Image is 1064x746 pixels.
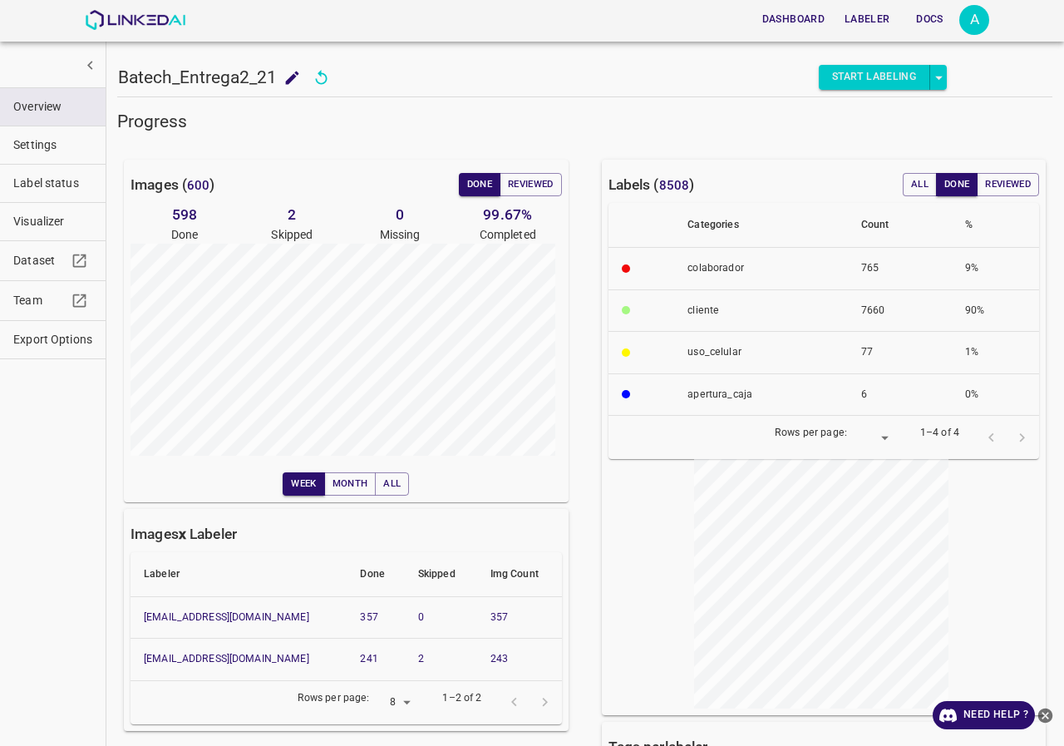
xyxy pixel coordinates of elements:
th: 765 [848,248,952,290]
div: ​ [854,427,894,449]
p: 1–4 of 4 [920,426,959,441]
div: split button [819,65,947,90]
span: Export Options [13,331,92,348]
h6: Labels ( ) [608,173,695,196]
a: Dashboard [752,2,835,37]
th: Img Count [477,552,562,597]
p: Rows per page: [298,691,370,706]
div: A [959,5,989,35]
span: Overview [13,98,92,116]
th: 6 [848,373,952,416]
span: Label status [13,175,92,192]
button: Done [459,173,500,196]
span: 600 [187,178,209,193]
h6: 598 [131,203,239,226]
a: 241 [360,653,377,664]
p: Completed [454,226,562,244]
th: Done [347,552,404,597]
span: Dataset [13,252,66,269]
p: 1–2 of 2 [442,691,481,706]
th: Categories [674,203,848,248]
th: 0% [952,373,1039,416]
a: Docs [899,2,959,37]
a: Need Help ? [933,701,1035,729]
th: 9% [952,248,1039,290]
span: 8508 [659,178,690,193]
a: [EMAIL_ADDRESS][DOMAIN_NAME] [144,653,309,664]
button: Docs [903,6,956,33]
button: Start Labeling [819,65,930,90]
button: Reviewed [977,173,1039,196]
th: Count [848,203,952,248]
a: Labeler [835,2,899,37]
th: apertura_caja [674,373,848,416]
h5: Batech_Entrega2_21 [118,66,277,89]
button: Dashboard [756,6,831,33]
a: 357 [360,611,377,623]
span: Visualizer [13,213,92,230]
button: Done [936,173,978,196]
h5: Progress [117,110,1052,133]
button: Labeler [838,6,896,33]
th: uso_celular [674,332,848,374]
h6: 0 [346,203,454,226]
th: 77 [848,332,952,374]
th: Labeler [131,552,347,597]
h6: Images ( ) [131,173,215,196]
img: LinkedAI [85,10,185,30]
a: 2 [418,653,424,664]
button: select role [930,65,947,90]
th: ​​cliente [674,289,848,332]
h6: Images Labeler [131,522,237,546]
th: Skipped [405,552,477,597]
th: % [952,203,1039,248]
span: Settings [13,136,92,154]
button: close-help [1035,701,1056,729]
th: 1% [952,332,1039,374]
button: show more [75,50,106,81]
p: Skipped [239,226,347,244]
a: 0 [418,611,424,623]
h6: 99.67 % [454,203,562,226]
button: Week [283,472,324,496]
button: Month [324,472,377,496]
p: Missing [346,226,454,244]
button: add to shopping cart [277,62,308,93]
a: 243 [490,653,508,664]
button: Reviewed [500,173,562,196]
button: Open settings [959,5,989,35]
th: colaborador [674,248,848,290]
th: 7660 [848,289,952,332]
a: 357 [490,611,508,623]
th: 90% [952,289,1039,332]
button: All [375,472,409,496]
button: All [903,173,937,196]
span: Team [13,292,66,309]
div: 8 [376,692,416,714]
h6: 2 [239,203,347,226]
b: x [179,526,186,542]
a: [EMAIL_ADDRESS][DOMAIN_NAME] [144,611,309,623]
p: Done [131,226,239,244]
p: Rows per page: [775,426,847,441]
